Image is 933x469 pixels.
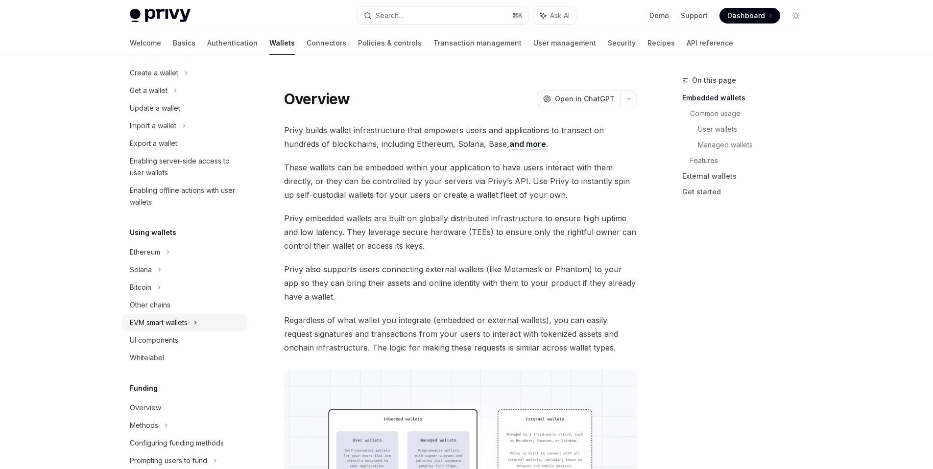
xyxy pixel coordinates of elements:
[509,139,546,149] a: and more
[698,137,812,153] a: Managed wallets
[122,331,247,349] a: UI components
[207,31,258,55] a: Authentication
[130,31,161,55] a: Welcome
[698,121,812,137] a: User wallets
[122,135,247,152] a: Export a wallet
[122,99,247,117] a: Update a wallet
[122,349,247,367] a: Whitelabel
[788,8,804,23] button: Toggle dark mode
[130,455,207,467] div: Prompting users to fund
[130,138,177,149] div: Export a wallet
[130,420,158,431] div: Methods
[357,7,528,24] button: Search...⌘K
[433,31,522,55] a: Transaction management
[130,67,178,79] div: Create a wallet
[284,123,637,151] span: Privy builds wallet infrastructure that empowers users and applications to transact on hundreds o...
[692,74,736,86] span: On this page
[122,296,247,314] a: Other chains
[130,352,164,364] div: Whitelabel
[130,246,160,258] div: Ethereum
[122,399,247,417] a: Overview
[130,185,241,208] div: Enabling offline actions with user wallets
[719,8,780,23] a: Dashboard
[682,184,812,200] a: Get started
[130,102,180,114] div: Update a wallet
[122,152,247,182] a: Enabling server-side access to user wallets
[130,9,191,23] img: light logo
[555,94,615,104] span: Open in ChatGPT
[284,313,637,354] span: Regardless of what wallet you integrate (embedded or external wallets), you can easily request si...
[690,153,812,168] a: Features
[512,12,523,20] span: ⌘ K
[122,434,247,452] a: Configuring funding methods
[130,317,188,328] div: EVM smart wallets
[727,11,765,21] span: Dashboard
[284,90,350,108] h1: Overview
[376,10,403,22] div: Search...
[649,11,669,21] a: Demo
[537,91,621,107] button: Open in ChatGPT
[130,155,241,179] div: Enabling server-side access to user wallets
[284,211,637,253] span: Privy embedded wallets are built on globally distributed infrastructure to ensure high uptime and...
[358,31,422,55] a: Policies & controls
[682,168,812,184] a: External wallets
[130,227,176,238] h5: Using wallets
[130,120,176,132] div: Import a wallet
[550,11,570,21] span: Ask AI
[130,299,170,311] div: Other chains
[130,382,158,394] h5: Funding
[687,31,733,55] a: API reference
[130,264,152,276] div: Solana
[130,437,224,449] div: Configuring funding methods
[173,31,195,55] a: Basics
[269,31,295,55] a: Wallets
[130,402,161,414] div: Overview
[130,334,178,346] div: UI components
[307,31,346,55] a: Connectors
[682,90,812,106] a: Embedded wallets
[681,11,708,21] a: Support
[284,262,637,304] span: Privy also supports users connecting external wallets (like Metamask or Phantom) to your app so t...
[533,31,596,55] a: User management
[284,161,637,202] span: These wallets can be embedded within your application to have users interact with them directly, ...
[533,7,576,24] button: Ask AI
[122,182,247,211] a: Enabling offline actions with user wallets
[690,106,812,121] a: Common usage
[130,85,167,96] div: Get a wallet
[647,31,675,55] a: Recipes
[608,31,636,55] a: Security
[130,281,151,293] div: Bitcoin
